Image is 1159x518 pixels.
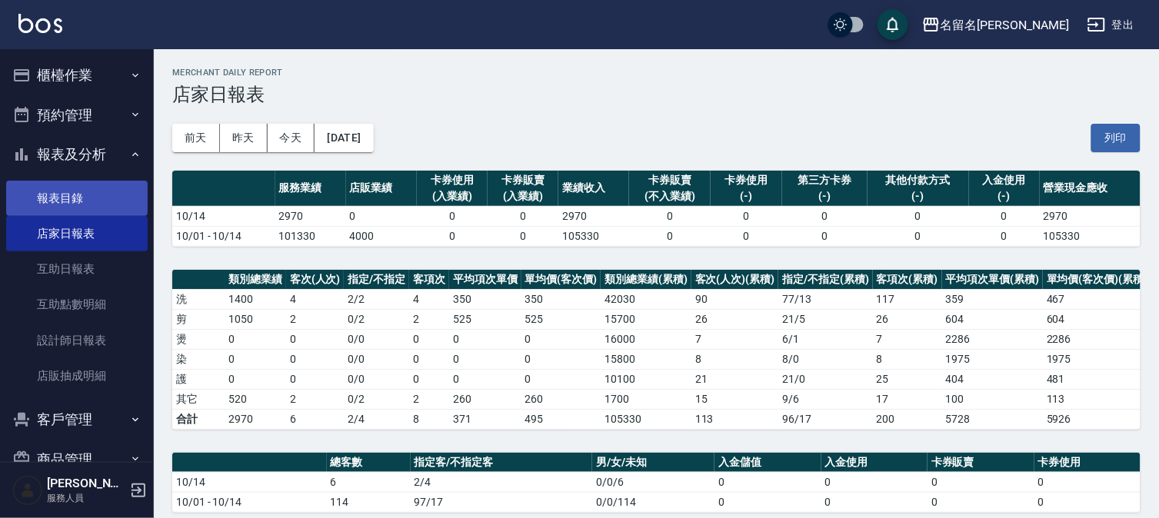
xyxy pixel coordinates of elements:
[691,409,779,429] td: 113
[868,206,968,226] td: 0
[778,369,873,389] td: 21 / 0
[327,453,411,473] th: 總客數
[18,14,62,33] img: Logo
[449,389,521,409] td: 260
[172,270,1152,430] table: a dense table
[873,289,942,309] td: 117
[1043,349,1151,369] td: 1975
[327,492,411,512] td: 114
[558,171,629,207] th: 業績收入
[6,440,148,480] button: 商品管理
[714,188,778,204] div: (-)
[601,349,691,369] td: 15800
[691,349,779,369] td: 8
[409,369,449,389] td: 0
[916,9,1075,41] button: 名留名[PERSON_NAME]
[6,251,148,287] a: 互助日報表
[411,472,593,492] td: 2/4
[629,226,711,246] td: 0
[409,409,449,429] td: 8
[778,349,873,369] td: 8 / 0
[782,206,868,226] td: 0
[417,226,488,246] td: 0
[1043,289,1151,309] td: 467
[344,369,409,389] td: 0 / 0
[942,329,1044,349] td: 2286
[421,188,484,204] div: (入業績)
[172,68,1141,78] h2: Merchant Daily Report
[225,329,286,349] td: 0
[873,369,942,389] td: 25
[6,181,148,216] a: 報表目錄
[778,389,873,409] td: 9 / 6
[172,329,225,349] td: 燙
[1043,409,1151,429] td: 5926
[491,188,555,204] div: (入業績)
[973,172,1036,188] div: 入金使用
[488,206,558,226] td: 0
[1081,11,1141,39] button: 登出
[449,369,521,389] td: 0
[449,270,521,290] th: 平均項次單價
[286,309,345,329] td: 2
[225,409,286,429] td: 2970
[714,172,778,188] div: 卡券使用
[1091,124,1141,152] button: 列印
[868,226,968,246] td: 0
[871,188,964,204] div: (-)
[873,329,942,349] td: 7
[873,349,942,369] td: 8
[172,206,275,226] td: 10/14
[286,389,345,409] td: 2
[521,349,601,369] td: 0
[449,409,521,429] td: 371
[172,453,1141,513] table: a dense table
[172,492,327,512] td: 10/01 - 10/14
[315,124,373,152] button: [DATE]
[47,491,125,505] p: 服務人員
[172,309,225,329] td: 剪
[421,172,484,188] div: 卡券使用
[871,172,964,188] div: 其他付款方式
[691,289,779,309] td: 90
[629,206,711,226] td: 0
[6,287,148,322] a: 互助點數明細
[6,216,148,251] a: 店家日報表
[592,472,714,492] td: 0/0/6
[1034,492,1141,512] td: 0
[942,270,1044,290] th: 平均項次單價(累積)
[6,134,148,174] button: 報表及分析
[521,309,601,329] td: 525
[878,9,908,40] button: save
[275,226,346,246] td: 101330
[417,206,488,226] td: 0
[633,172,707,188] div: 卡券販賣
[411,453,593,473] th: 指定客/不指定客
[1043,309,1151,329] td: 604
[344,289,409,309] td: 2 / 2
[344,409,409,429] td: 2/4
[928,492,1034,512] td: 0
[172,349,225,369] td: 染
[1040,171,1141,207] th: 營業現金應收
[6,55,148,95] button: 櫃檯作業
[268,124,315,152] button: 今天
[714,492,821,512] td: 0
[821,492,928,512] td: 0
[172,226,275,246] td: 10/01 - 10/14
[449,289,521,309] td: 350
[286,329,345,349] td: 0
[778,289,873,309] td: 77 / 13
[411,492,593,512] td: 97/17
[172,369,225,389] td: 護
[973,188,1036,204] div: (-)
[691,270,779,290] th: 客次(人次)(累積)
[558,206,629,226] td: 2970
[873,409,942,429] td: 200
[691,369,779,389] td: 21
[601,289,691,309] td: 42030
[1040,206,1141,226] td: 2970
[521,369,601,389] td: 0
[521,289,601,309] td: 350
[449,329,521,349] td: 0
